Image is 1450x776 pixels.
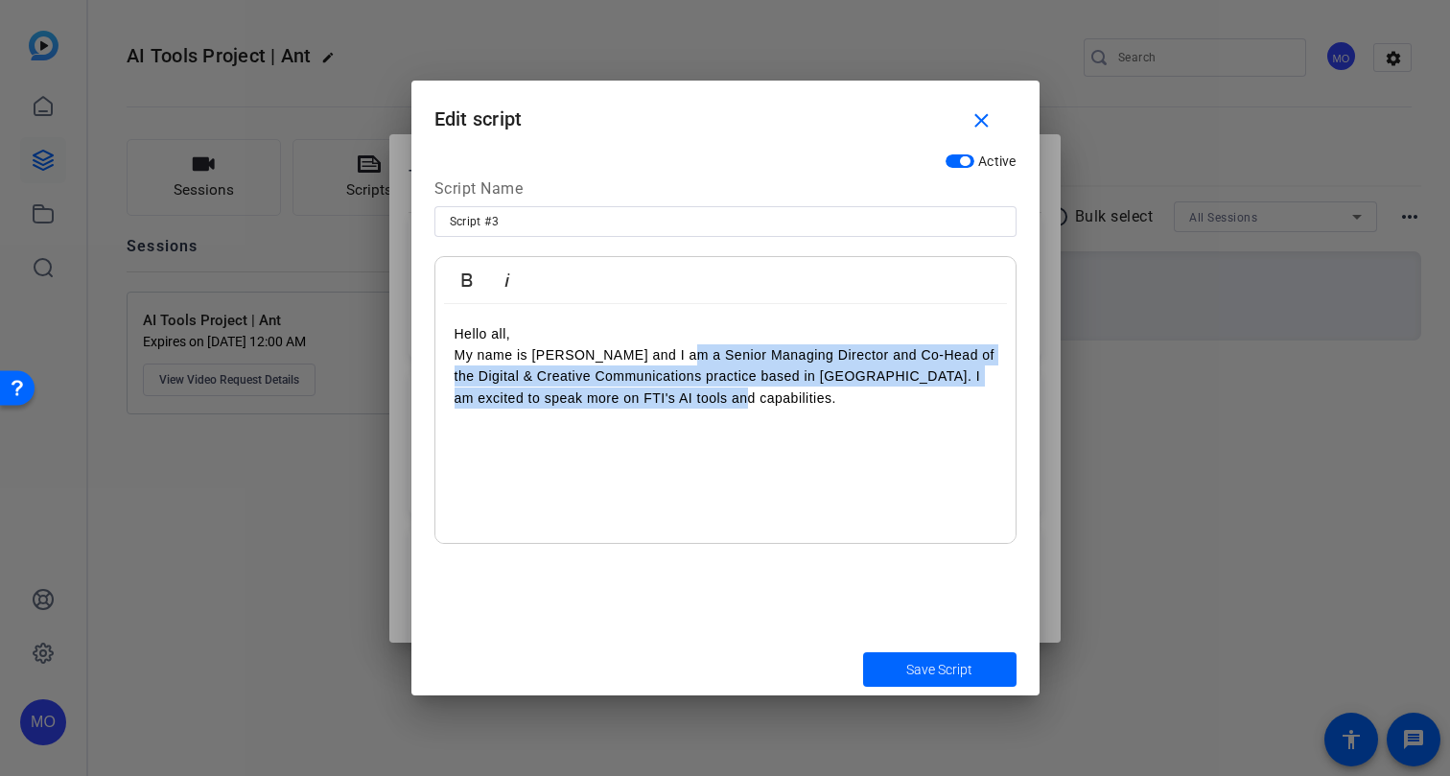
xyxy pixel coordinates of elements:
button: Italic (⌘I) [489,261,526,299]
button: Bold (⌘B) [449,261,485,299]
span: Save Script [906,660,972,680]
p: My name is [PERSON_NAME] and I am a Senior Managing Director and Co-Head of the Digital & Creativ... [455,344,996,409]
h1: Edit script [411,81,1040,143]
button: Save Script [863,652,1017,687]
input: Enter Script Name [450,210,1001,233]
mat-icon: close [970,109,994,133]
p: Hello all, [455,323,996,344]
span: Active [978,153,1017,169]
div: Script Name [434,177,1017,206]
